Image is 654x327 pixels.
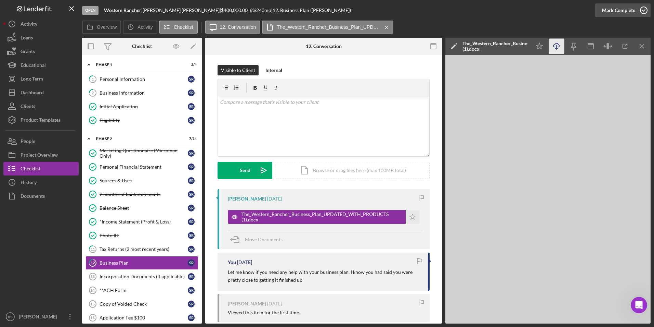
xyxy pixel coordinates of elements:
[228,268,421,284] p: Let me know if you need any help with your business plan. I know you had said you were pretty clo...
[188,103,195,110] div: S R
[86,86,198,100] a: 2Business InformationSR
[100,118,188,123] div: Eligibility
[221,65,255,75] div: Visible to Client
[143,8,221,13] div: [PERSON_NAME] [PERSON_NAME] |
[100,301,188,307] div: Copy of Voided Check
[104,8,143,13] div: |
[218,65,259,75] button: Visible to Client
[92,77,94,81] tspan: 1
[228,196,266,202] div: [PERSON_NAME]
[82,6,99,15] div: Open
[218,162,272,179] button: Send
[96,63,180,67] div: Phase 1
[445,55,651,324] iframe: Document Preview
[188,163,195,170] div: S R
[188,232,195,239] div: S R
[595,3,651,17] button: Mark Complete
[3,310,79,324] button: KS[PERSON_NAME]
[602,3,635,17] div: Mark Complete
[86,146,198,160] a: Marketing Questionnaire (Microloan Only)SR
[17,310,62,325] div: [PERSON_NAME]
[245,237,283,242] span: Move Documents
[237,259,252,265] time: 2025-07-01 21:38
[100,148,188,159] div: Marketing Questionnaire (Microloan Only)
[205,21,261,34] button: 12. Conversation
[123,21,157,34] button: Activity
[86,160,198,174] a: Personal Financial StatementSR
[90,275,94,279] tspan: 13
[188,314,195,321] div: S R
[228,231,289,248] button: Move Documents
[220,24,256,30] label: 12. Conversation
[188,191,195,198] div: S R
[188,89,195,96] div: S R
[82,21,121,34] button: Overview
[159,21,198,34] button: Checklist
[250,8,256,13] div: 6 %
[221,8,250,13] div: $400,000.00
[100,104,188,109] div: Initial Application
[100,178,188,183] div: Sources & Uses
[188,205,195,211] div: S R
[91,247,95,251] tspan: 11
[306,44,342,49] div: 12. Conversation
[240,162,250,179] div: Send
[262,65,286,75] button: Internal
[100,205,188,211] div: Balance Sheet
[91,261,95,265] tspan: 12
[228,301,266,306] div: [PERSON_NAME]
[256,8,271,13] div: 240 mo
[90,316,94,320] tspan: 16
[188,117,195,124] div: S R
[228,259,236,265] div: You
[184,63,197,67] div: 2 / 4
[188,273,195,280] div: S R
[228,310,300,315] div: Viewed this item for the first time.
[262,21,393,34] button: The_Western_Rancher_Business_Plan_UPDATED_WITH_PRODUCTS (1).docx
[188,150,195,157] div: S R
[188,76,195,83] div: S R
[86,100,198,113] a: Initial ApplicationSR
[184,137,197,141] div: 7 / 14
[277,24,379,30] label: The_Western_Rancher_Business_Plan_UPDATED_WITH_PRODUCTS (1).docx
[86,311,198,325] a: 16Application Fee $100SR
[86,297,198,311] a: 15Copy of Voided CheckSR
[267,196,282,202] time: 2025-07-29 13:41
[100,219,188,225] div: *Income Statement (Profit & Loss)
[86,174,198,187] a: Sources & UsesSR
[8,315,13,319] text: KS
[188,177,195,184] div: S R
[86,113,198,127] a: EligibilitySR
[188,218,195,225] div: S R
[86,270,198,283] a: 13Incorporation Documents (If applicable)SR
[86,72,198,86] a: 1Personal InformationSR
